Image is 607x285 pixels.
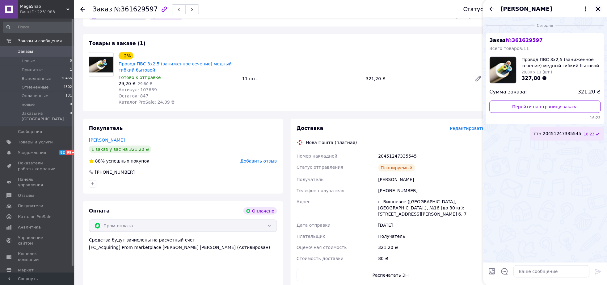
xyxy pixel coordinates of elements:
div: 1 заказ у вас на 321,20 ₴ [89,146,151,153]
span: 82 [59,150,66,155]
span: MegaSnab [20,4,66,9]
div: г. Вишневое ([GEOGRAPHIC_DATA], [GEOGRAPHIC_DATA].), №16 (до 30 кг): [STREET_ADDRESS][PERSON_NAME... [377,196,486,220]
span: Заказы из [GEOGRAPHIC_DATA] [22,111,70,122]
span: 4502 [63,85,72,90]
button: [PERSON_NAME] [501,5,590,13]
span: Панель управления [18,177,57,188]
span: Оценочная стоимость [297,245,347,250]
span: Выполненные [22,76,51,81]
span: Заказ [93,6,112,13]
div: Нова Пошта (платная) [305,139,359,146]
span: Провод ПВС 3х2,5 (заниженное сечение) медный гибкий бытовой [522,56,601,69]
span: 0 [70,111,72,122]
a: [PERSON_NAME] [89,138,125,142]
button: Назад [488,5,496,13]
a: Перейти на страницу заказа [490,101,601,113]
div: Ваш ID: 2231983 [20,9,74,15]
div: Средства будут зачислены на расчетный счет [89,237,277,250]
span: Покупатели [18,203,43,209]
span: Каталог ProSale [18,214,51,220]
span: Товары в заказе (1) [89,40,145,46]
span: Аналитика [18,225,41,230]
button: Открыть шаблоны ответов [501,267,509,275]
span: Редактировать [450,126,485,131]
span: 88% [95,159,105,163]
span: Адрес [297,199,310,204]
span: 16:23 12.09.2025 [490,115,601,121]
span: Новые [22,58,35,64]
span: Отзывы [18,193,34,198]
span: Отмененные [22,85,48,90]
div: [PERSON_NAME] [377,174,486,185]
span: Заказы и сообщения [18,38,62,44]
span: 327,80 ₴ [522,75,547,81]
span: Принятые [22,67,43,73]
div: [FC_Acquiring] Prom marketplace [PERSON_NAME] [PERSON_NAME] (Активирован) [89,244,277,250]
a: Провод ПВС 3х2,5 (заниженное сечение) медный гибкий бытовой [119,61,232,72]
span: Стоимость доставки [297,256,344,261]
img: Провод ПВС 3х2,5 (заниженное сечение) медный гибкий бытовой [89,57,113,72]
span: Сумма заказа: [490,89,527,96]
span: [PERSON_NAME] [501,5,552,13]
span: 29,20 ₴ [119,81,136,86]
span: новые [22,102,35,107]
span: 16:23 12.09.2025 [584,132,595,137]
span: Показатели работы компании [18,160,57,171]
span: Статус отправления [297,165,344,170]
span: Уведомления [18,150,46,155]
span: Доставка [297,125,324,131]
span: Заказы [18,49,33,54]
div: успешных покупок [89,158,150,164]
div: 321,20 ₴ [364,74,470,83]
span: Номер накладной [297,154,338,159]
div: [DATE] [377,220,486,231]
span: 1 [70,67,72,73]
span: 99+ [66,150,76,155]
span: ттн 20451247335545 [534,130,582,137]
div: Планируемый [378,164,415,171]
span: Добавить отзыв [240,159,277,163]
span: Сообщения [18,129,42,134]
div: 11 шт. [240,74,363,83]
a: Редактировать [472,72,485,85]
span: Заказ [490,37,543,43]
span: 321,20 ₴ [578,89,601,96]
span: Телефон получателя [297,188,345,193]
span: Каталог ProSale: 24.09 ₴ [119,100,175,105]
span: Товары и услуги [18,139,53,145]
span: Всего товаров: 11 [490,46,529,51]
div: 20451247335545 [377,151,486,162]
span: Маркет [18,267,34,273]
span: 29,80 ₴ [138,82,152,86]
div: Статус заказа [463,6,505,12]
div: [PHONE_NUMBER] [95,169,135,175]
button: Закрыть [595,5,602,13]
div: Получатель [377,231,486,242]
div: 321.20 ₴ [377,242,486,253]
span: Сегодня [535,23,556,28]
div: Оплачено [243,207,277,215]
div: 12.09.2025 [486,22,605,28]
span: 131 [65,93,72,99]
div: Вернуться назад [80,6,85,12]
span: №361629597 [114,6,158,13]
div: [PHONE_NUMBER] [377,185,486,196]
img: 2364138448_w100_h100_provod-pvs-3h25.jpg [490,57,516,83]
span: Управление сайтом [18,235,57,246]
span: Плательщик [297,234,326,239]
div: - 2% [119,52,133,60]
span: 20466 [61,76,72,81]
span: Покупатель [89,125,123,131]
span: Оплаченные [22,93,48,99]
span: Дата отправки [297,223,331,228]
span: Остаток: 847 [119,93,149,98]
span: Кошелек компании [18,251,57,262]
span: Оплата [89,208,110,214]
div: 80 ₴ [377,253,486,264]
span: Артикул: 103689 [119,87,157,92]
span: Получатель [297,177,324,182]
button: Распечатать ЭН [297,269,485,281]
span: 0 [70,58,72,64]
span: 0 [70,102,72,107]
span: № 361629597 [506,37,543,43]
